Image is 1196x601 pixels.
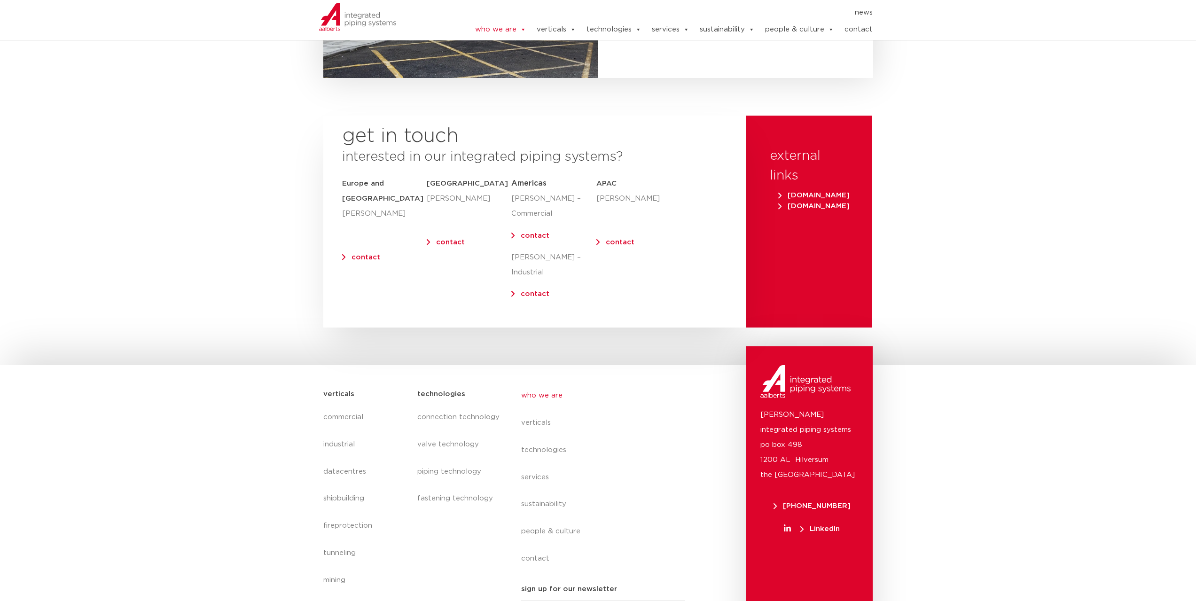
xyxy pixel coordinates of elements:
[417,485,502,512] a: fastening technology
[323,512,408,539] a: fireprotection
[774,203,853,210] a: [DOMAIN_NAME]
[521,437,693,464] a: technologies
[521,518,693,545] a: people & culture
[342,180,423,202] strong: Europe and [GEOGRAPHIC_DATA]
[323,431,408,458] a: industrial
[521,382,693,573] nav: Menu
[760,525,863,532] a: LinkedIn
[537,20,576,39] a: verticals
[323,387,354,402] h5: verticals
[417,431,502,458] a: valve technology
[417,404,502,431] a: connection technology
[586,20,641,39] a: technologies
[774,502,851,509] span: [PHONE_NUMBER]
[521,409,693,437] a: verticals
[778,203,850,210] span: [DOMAIN_NAME]
[774,192,853,199] a: [DOMAIN_NAME]
[436,239,465,246] a: contact
[323,539,408,567] a: tunneling
[521,464,693,491] a: services
[521,382,693,409] a: who we are
[475,20,526,39] a: who we are
[323,567,408,594] a: mining
[652,20,689,39] a: services
[352,254,380,261] a: contact
[596,176,648,191] h5: APAC
[521,491,693,518] a: sustainability
[800,525,840,532] span: LinkedIn
[417,404,502,513] nav: Menu
[511,250,596,280] p: [PERSON_NAME] – Industrial
[521,232,549,239] a: contact
[700,20,755,39] a: sustainability
[427,176,511,191] h5: [GEOGRAPHIC_DATA]
[778,192,850,199] span: [DOMAIN_NAME]
[417,458,502,485] a: piping technology
[323,404,408,431] a: commercial
[511,180,547,187] span: Americas
[521,290,549,297] a: contact
[427,191,511,206] p: [PERSON_NAME]
[521,582,617,597] h5: sign up for our newsletter
[342,206,427,221] p: [PERSON_NAME]
[446,5,873,20] nav: Menu
[770,146,849,186] h3: external links
[417,387,465,402] h5: technologies
[596,191,648,206] p: [PERSON_NAME]
[511,191,596,221] p: [PERSON_NAME] – Commercial
[606,239,634,246] a: contact
[855,5,873,20] a: news
[760,502,863,509] a: [PHONE_NUMBER]
[844,20,873,39] a: contact
[521,545,693,572] a: contact
[323,485,408,512] a: shipbuilding
[323,458,408,485] a: datacentres
[760,407,859,483] p: [PERSON_NAME] integrated piping systems po box 498 1200 AL Hilversum the [GEOGRAPHIC_DATA]
[342,147,727,167] h3: interested in our integrated piping systems?
[342,125,459,148] h2: get in touch
[765,20,834,39] a: people & culture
